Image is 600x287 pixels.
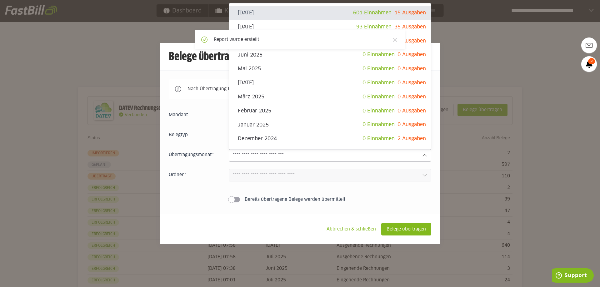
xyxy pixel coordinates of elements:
sl-option: Juni 2025 [229,48,431,62]
span: 93 Einnahmen [356,24,392,29]
sl-switch: Bereits übertragene Belege werden übermittelt [169,196,431,203]
sl-button: Belege übertragen [381,223,431,235]
span: 0 Ausgaben [397,80,426,85]
span: 0 Ausgaben [397,52,426,57]
span: 0 Einnahmen [362,122,395,127]
span: 35 Ausgaben [394,24,426,29]
span: 0 Ausgaben [397,108,426,113]
sl-option: März 2025 [229,90,431,104]
sl-option: [DATE] [229,76,431,90]
span: 0 Einnahmen [362,52,395,57]
span: 15 Ausgaben [394,10,426,15]
span: 0 Einnahmen [362,136,395,141]
span: 0 Ausgaben [397,122,426,127]
a: 5 [581,56,597,72]
span: 601 Einnahmen [353,10,392,15]
sl-option: Januar 2025 [229,118,431,132]
span: 0 Einnahmen [362,66,395,71]
span: 5 [588,58,595,64]
span: 0 Ausgaben [397,66,426,71]
iframe: Öffnet ein Widget, in dem Sie weitere Informationen finden [552,268,594,284]
span: 0 Einnahmen [362,80,395,85]
sl-button: Abbrechen & schließen [321,223,381,235]
span: 2 Ausgaben [397,136,426,141]
span: 0 Ausgaben [397,94,426,99]
span: 0 Einnahmen [362,94,395,99]
span: 0 Einnahmen [362,108,395,113]
sl-option: Dezember 2024 [229,132,431,146]
sl-option: Februar 2025 [229,104,431,118]
sl-option: Mai 2025 [229,62,431,76]
sl-option: [DATE] [229,146,431,160]
sl-option: [DATE] [229,20,431,34]
sl-option: [DATE] [229,6,431,20]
